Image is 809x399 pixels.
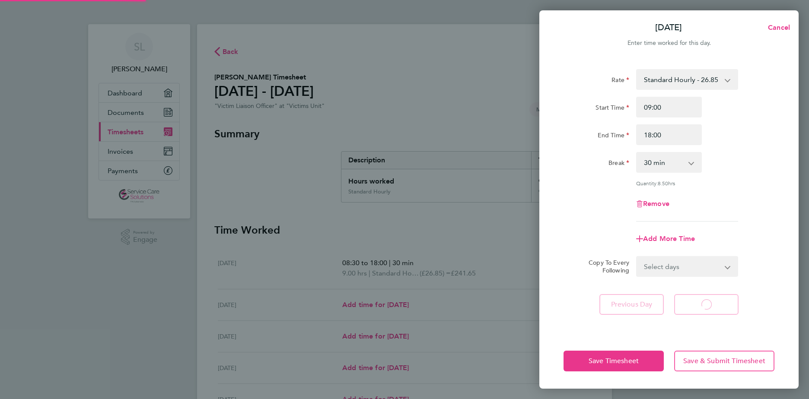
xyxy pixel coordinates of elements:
[765,23,790,32] span: Cancel
[564,351,664,371] button: Save Timesheet
[608,159,629,169] label: Break
[589,357,639,365] span: Save Timesheet
[596,104,629,114] label: Start Time
[636,180,738,187] div: Quantity: hrs
[655,22,682,34] p: [DATE]
[598,131,629,142] label: End Time
[643,234,695,243] span: Add More Time
[643,199,669,208] span: Remove
[683,357,765,365] span: Save & Submit Timesheet
[658,180,668,187] span: 8.50
[636,235,695,242] button: Add More Time
[674,351,774,371] button: Save & Submit Timesheet
[582,259,629,274] label: Copy To Every Following
[539,38,799,48] div: Enter time worked for this day.
[636,124,702,145] input: E.g. 18:00
[636,200,669,207] button: Remove
[636,97,702,117] input: E.g. 08:00
[612,76,629,86] label: Rate
[754,19,799,36] button: Cancel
